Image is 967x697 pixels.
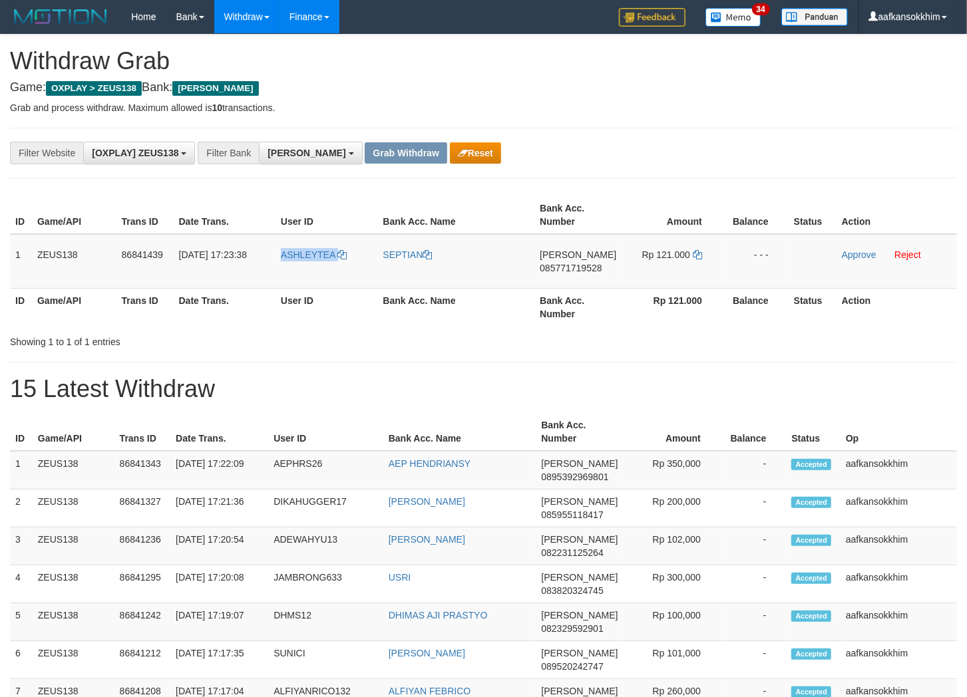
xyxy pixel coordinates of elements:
[791,611,831,622] span: Accepted
[781,8,848,26] img: panduan.png
[32,288,116,326] th: Game/API
[33,565,114,603] td: ZEUS138
[789,196,837,234] th: Status
[721,603,786,641] td: -
[268,489,383,527] td: DIKAHUGGER17
[389,610,488,621] a: DHIMAS AJI PRASTYO
[837,196,957,234] th: Action
[281,249,335,260] span: ASHLEYTEA
[383,249,432,260] a: SEPTIAN
[450,142,501,164] button: Reset
[114,641,171,679] td: 86841212
[122,249,163,260] span: 86841439
[642,249,690,260] span: Rp 121.000
[377,288,534,326] th: Bank Acc. Name
[842,249,876,260] a: Approve
[33,527,114,565] td: ZEUS138
[33,413,114,451] th: Game/API
[10,413,33,451] th: ID
[541,547,603,558] span: Copy 082231125264 to clipboard
[541,623,603,634] span: Copy 082329592901 to clipboard
[752,3,770,15] span: 34
[624,451,721,489] td: Rp 350,000
[541,686,618,696] span: [PERSON_NAME]
[389,648,465,658] a: [PERSON_NAME]
[841,641,957,679] td: aafkansokkhim
[721,565,786,603] td: -
[541,496,618,507] span: [PERSON_NAME]
[170,641,268,679] td: [DATE] 17:17:35
[624,603,721,641] td: Rp 100,000
[10,48,957,74] h1: Withdraw Grab
[534,196,622,234] th: Bank Acc. Number
[536,413,623,451] th: Bank Acc. Number
[10,7,111,27] img: MOTION_logo.png
[114,603,171,641] td: 86841242
[170,603,268,641] td: [DATE] 17:19:07
[721,641,786,679] td: -
[170,451,268,489] td: [DATE] 17:22:09
[622,196,722,234] th: Amount
[281,249,347,260] a: ASHLEYTEA
[92,148,178,158] span: [OXPLAY] ZEUS138
[170,489,268,527] td: [DATE] 17:21:36
[10,81,957,94] h4: Game: Bank:
[837,288,957,326] th: Action
[268,451,383,489] td: AEPHRS26
[170,565,268,603] td: [DATE] 17:20:08
[10,234,32,289] td: 1
[841,489,957,527] td: aafkansokkhim
[693,249,702,260] a: Copy 121000 to clipboard
[268,565,383,603] td: JAMBRONG633
[786,413,841,451] th: Status
[841,451,957,489] td: aafkansokkhim
[622,288,722,326] th: Rp 121.000
[33,603,114,641] td: ZEUS138
[389,458,471,469] a: AEP HENDRIANSY
[276,196,378,234] th: User ID
[259,142,362,164] button: [PERSON_NAME]
[10,565,33,603] td: 4
[10,330,393,348] div: Showing 1 to 1 of 1 entries
[894,249,921,260] a: Reject
[10,603,33,641] td: 5
[32,234,116,289] td: ZEUS138
[114,489,171,527] td: 86841327
[10,451,33,489] td: 1
[722,234,789,289] td: - - -
[791,573,831,584] span: Accepted
[46,81,142,96] span: OXPLAY > ZEUS138
[541,534,618,545] span: [PERSON_NAME]
[10,142,83,164] div: Filter Website
[789,288,837,326] th: Status
[624,489,721,527] td: Rp 200,000
[170,527,268,565] td: [DATE] 17:20:54
[114,527,171,565] td: 86841236
[791,497,831,508] span: Accepted
[116,196,174,234] th: Trans ID
[268,603,383,641] td: DHMS12
[32,196,116,234] th: Game/API
[268,641,383,679] td: SUNICI
[541,472,608,482] span: Copy 0895392969801 to clipboard
[10,527,33,565] td: 3
[624,641,721,679] td: Rp 101,000
[179,249,247,260] span: [DATE] 17:23:38
[10,288,32,326] th: ID
[389,496,465,507] a: [PERSON_NAME]
[83,142,195,164] button: [OXPLAY] ZEUS138
[540,263,602,273] span: Copy 085771719528 to clipboard
[276,288,378,326] th: User ID
[33,641,114,679] td: ZEUS138
[268,413,383,451] th: User ID
[10,489,33,527] td: 2
[268,527,383,565] td: ADEWAHYU13
[841,527,957,565] td: aafkansokkhim
[389,572,411,583] a: USRI
[721,451,786,489] td: -
[541,610,618,621] span: [PERSON_NAME]
[174,288,276,326] th: Date Trans.
[365,142,447,164] button: Grab Withdraw
[541,458,618,469] span: [PERSON_NAME]
[722,196,789,234] th: Balance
